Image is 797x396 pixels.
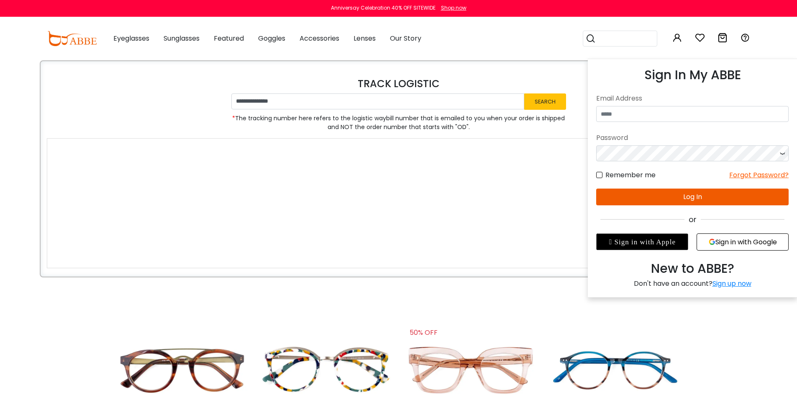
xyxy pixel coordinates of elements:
[113,34,149,43] span: Eyeglasses
[596,233,688,250] div: Sign in with Apple
[596,278,789,289] div: Don't have an account?
[697,233,789,251] button: Sign in with Google
[231,114,566,132] span: The tracking number here refers to the logistic waybill number that is emailed to you when your o...
[596,214,789,225] div: or
[524,93,566,110] button: Search
[164,34,200,43] span: Sunglasses
[410,326,441,344] div: 50% OFF
[258,34,285,43] span: Goggles
[596,170,656,180] label: Remember me
[596,91,789,106] div: Email Address
[437,4,466,11] a: Shop now
[596,130,789,145] div: Password
[354,34,376,43] span: Lenses
[300,34,339,43] span: Accessories
[596,189,789,205] button: Log In
[729,170,789,180] div: Forgot Password?
[441,4,466,12] div: Shop now
[47,31,97,46] img: abbeglasses.com
[712,279,751,288] a: Sign up now
[47,78,750,90] h4: TRACK LOGISTIC
[214,34,244,43] span: Featured
[596,67,789,83] h3: Sign In My ABBE
[390,34,421,43] span: Our Story
[596,259,789,278] div: New to ABBE?
[331,4,436,12] div: Anniversay Celebration 40% OFF SITEWIDE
